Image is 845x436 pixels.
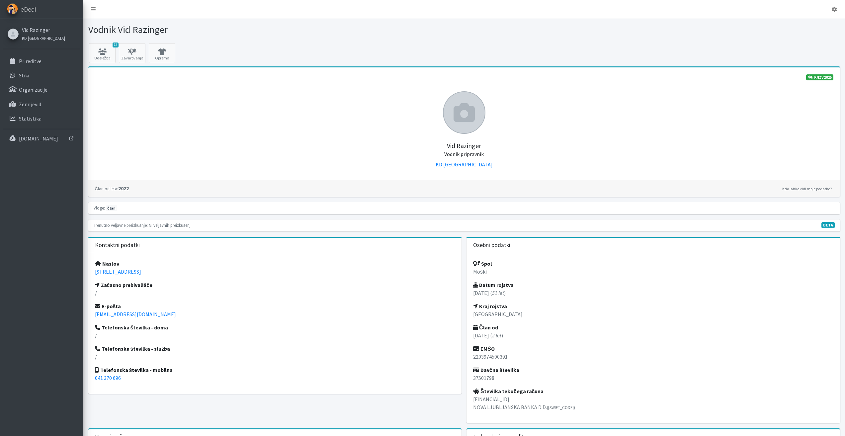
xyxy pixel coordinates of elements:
a: KD [GEOGRAPHIC_DATA] [22,34,65,42]
strong: EMŠO [473,345,495,352]
a: Oprema [149,43,175,63]
p: Organizacije [19,86,47,93]
h5: Vid Razinger [95,134,833,158]
small: Trenutno veljavne preizkušnje: [94,222,148,228]
strong: Član od [473,324,498,331]
strong: Datum rojstva [473,282,514,288]
small: Vodnik pripravnik [444,151,484,157]
strong: Davčna številka [473,367,519,373]
strong: 2022 [95,185,129,192]
h1: Vodnik Vid Razinger [88,24,462,36]
strong: Naslov [95,260,119,267]
small: ([SWIFT_CODE]) [547,405,575,410]
p: [DATE] ( ) [473,289,833,297]
p: Prireditve [19,58,42,64]
h3: Osebni podatki [473,242,510,249]
p: Statistika [19,115,42,122]
a: [STREET_ADDRESS] [95,268,141,275]
p: Stiki [19,72,29,79]
span: eDedi [21,4,36,14]
p: [DATE] ( ) [473,331,833,339]
a: 12 Udeležba [89,43,116,63]
p: 2203974500391 [473,353,833,361]
span: V fazi razvoja [821,222,835,228]
p: / [95,353,455,361]
a: Stiki [3,69,80,82]
a: Zavarovanja [119,43,145,63]
strong: Kraj rojstva [473,303,507,309]
small: KD [GEOGRAPHIC_DATA] [22,36,65,41]
strong: Številka tekočega računa [473,388,544,394]
small: Član od leta: [95,186,118,191]
a: Vid Razinger [22,26,65,34]
a: KNZV2025 [806,74,833,80]
strong: Telefonska številka - doma [95,324,168,331]
p: [DOMAIN_NAME] [19,135,58,142]
strong: Začasno prebivališče [95,282,153,288]
em: 51 let [492,290,504,296]
span: član [106,205,117,211]
p: [FINANCIAL_ID] NOVA LJUBLJANSKA BANKA D.D. [473,395,833,411]
a: Prireditve [3,54,80,68]
a: KD [GEOGRAPHIC_DATA] [436,161,493,168]
strong: Telefonska številka - služba [95,345,170,352]
a: 041 370 696 [95,375,121,381]
small: Ni veljavnih preizkušenj [149,222,191,228]
a: Statistika [3,112,80,125]
strong: Telefonska številka - mobilna [95,367,173,373]
p: Zemljevid [19,101,41,108]
a: [EMAIL_ADDRESS][DOMAIN_NAME] [95,311,176,317]
a: Kdo lahko vidi moje podatke? [781,185,833,193]
a: Organizacije [3,83,80,96]
a: Zemljevid [3,98,80,111]
h3: Kontaktni podatki [95,242,140,249]
p: / [95,331,455,339]
small: Vloge: [94,205,105,211]
span: 12 [113,43,119,47]
strong: Spol [473,260,492,267]
a: [DOMAIN_NAME] [3,132,80,145]
p: Moški [473,268,833,276]
em: 2 let [492,332,501,339]
img: eDedi [7,3,18,14]
strong: E-pošta [95,303,121,309]
p: / [95,289,455,297]
p: [GEOGRAPHIC_DATA] [473,310,833,318]
p: 37501798 [473,374,833,382]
